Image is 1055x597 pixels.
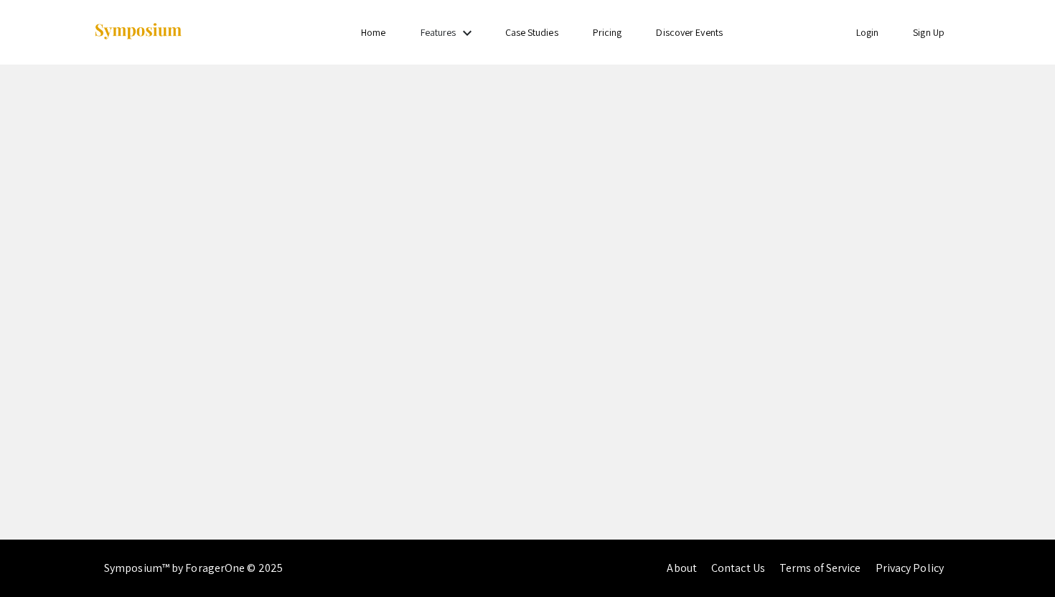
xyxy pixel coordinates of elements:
a: Terms of Service [779,560,861,575]
a: Case Studies [505,26,558,39]
a: Home [361,26,385,39]
div: Symposium™ by ForagerOne © 2025 [104,540,283,597]
a: Privacy Policy [876,560,944,575]
a: About [667,560,697,575]
a: Discover Events [656,26,723,39]
mat-icon: Expand Features list [459,24,476,42]
a: Sign Up [913,26,944,39]
a: Features [421,26,456,39]
img: Symposium by ForagerOne [93,22,183,42]
a: Contact Us [711,560,765,575]
a: Login [856,26,879,39]
a: Pricing [593,26,622,39]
